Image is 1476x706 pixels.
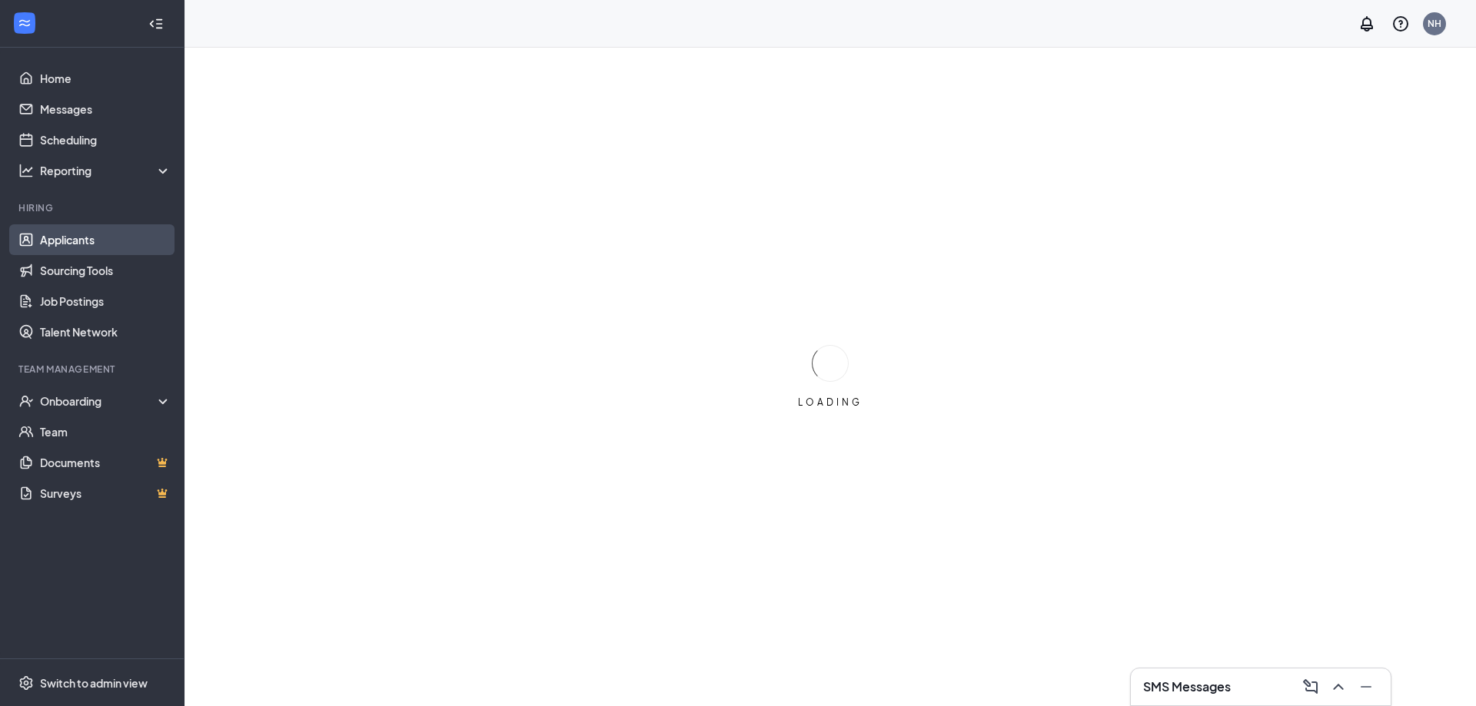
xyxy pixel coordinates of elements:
[1301,678,1320,696] svg: ComposeMessage
[1354,675,1378,699] button: Minimize
[1428,17,1441,30] div: NH
[1298,675,1323,699] button: ComposeMessage
[1391,15,1410,33] svg: QuestionInfo
[40,94,171,124] a: Messages
[40,393,158,409] div: Onboarding
[40,416,171,447] a: Team
[1326,675,1351,699] button: ChevronUp
[148,16,164,31] svg: Collapse
[18,675,34,691] svg: Settings
[1358,15,1376,33] svg: Notifications
[40,317,171,347] a: Talent Network
[40,163,172,178] div: Reporting
[40,255,171,286] a: Sourcing Tools
[40,63,171,94] a: Home
[792,396,869,409] div: LOADING
[17,15,32,31] svg: WorkstreamLogo
[18,163,34,178] svg: Analysis
[40,124,171,155] a: Scheduling
[1143,678,1231,695] h3: SMS Messages
[40,447,171,478] a: DocumentsCrown
[40,286,171,317] a: Job Postings
[1329,678,1348,696] svg: ChevronUp
[40,224,171,255] a: Applicants
[40,478,171,509] a: SurveysCrown
[40,675,148,691] div: Switch to admin view
[18,201,168,214] div: Hiring
[1357,678,1375,696] svg: Minimize
[18,393,34,409] svg: UserCheck
[18,363,168,376] div: Team Management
